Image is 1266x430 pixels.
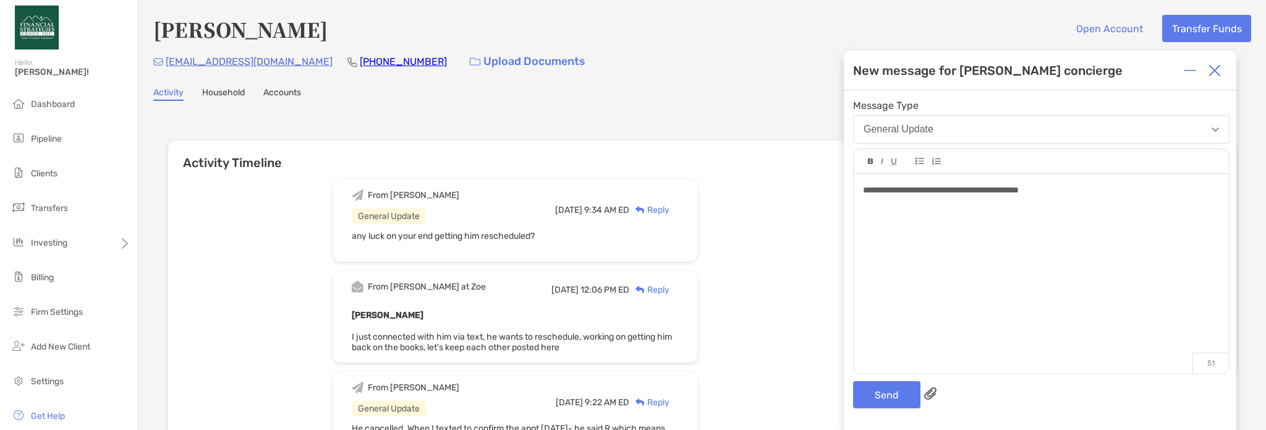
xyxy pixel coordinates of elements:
img: Open dropdown arrow [1212,127,1219,132]
button: Transfer Funds [1162,15,1251,42]
p: 51 [1192,353,1229,374]
img: Editor control icon [881,158,883,165]
img: Event icon [352,189,363,201]
span: Pipeline [31,134,62,144]
button: Send [853,381,920,408]
img: Expand or collapse [1184,64,1196,77]
a: Upload Documents [462,48,593,75]
img: get-help icon [11,408,26,423]
img: Close [1209,64,1221,77]
img: Phone Icon [347,57,357,67]
button: Open Account [1066,15,1152,42]
span: [DATE] [551,285,579,295]
img: clients icon [11,165,26,180]
img: settings icon [11,373,26,388]
img: pipeline icon [11,131,26,145]
a: Accounts [263,87,301,101]
span: 9:34 AM ED [584,205,629,215]
img: Editor control icon [868,158,873,165]
div: General Update [352,401,426,416]
img: Editor control icon [891,158,897,165]
img: dashboard icon [11,96,26,111]
span: Settings [31,376,64,387]
h4: [PERSON_NAME] [153,15,328,43]
img: firm-settings icon [11,304,26,319]
img: Reply icon [635,398,645,406]
span: any luck on your end getting him rescheduled? [352,231,535,241]
img: Event icon [352,281,363,293]
img: Editor control icon [932,158,941,165]
img: Editor control icon [916,158,924,165]
img: paperclip attachments [924,387,937,400]
h6: Activity Timeline [168,140,862,170]
span: 9:22 AM ED [585,397,629,408]
img: add_new_client icon [11,338,26,353]
div: New message for [PERSON_NAME] concierge [853,63,1123,78]
a: [PHONE_NUMBER] [360,56,447,67]
div: From [PERSON_NAME] at Zoe [368,282,486,292]
span: Message Type [853,100,1230,111]
span: Investing [31,238,67,248]
span: Dashboard [31,99,75,110]
span: Firm Settings [31,307,83,317]
span: I just connected with him via text, he wants to reschedule, working on getting him back on the bo... [352,332,672,353]
span: Transfers [31,203,68,213]
span: [DATE] [556,397,583,408]
img: Event icon [352,382,363,393]
span: Get Help [31,411,65,421]
div: From [PERSON_NAME] [368,190,459,200]
a: Activity [153,87,184,101]
img: investing icon [11,234,26,249]
span: Clients [31,168,57,179]
span: [PERSON_NAME]! [15,67,130,77]
div: General Update [352,209,426,224]
b: [PERSON_NAME] [352,310,423,320]
div: Reply [629,396,669,409]
p: [EMAIL_ADDRESS][DOMAIN_NAME] [166,54,333,69]
span: 12:06 PM ED [580,285,629,295]
span: [DATE] [555,205,582,215]
div: General Update [864,124,933,135]
img: transfers icon [11,200,26,215]
img: Reply icon [635,206,645,214]
img: Reply icon [635,286,645,294]
span: Billing [31,272,54,283]
a: Household [202,87,245,101]
span: Add New Client [31,342,90,352]
div: Reply [629,283,669,296]
div: From [PERSON_NAME] [368,382,459,393]
img: Zoe Logo [15,5,59,49]
button: General Update [853,115,1230,144]
div: Reply [629,204,669,217]
img: billing icon [11,269,26,284]
img: Email Icon [153,58,163,66]
img: button icon [470,58,480,66]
